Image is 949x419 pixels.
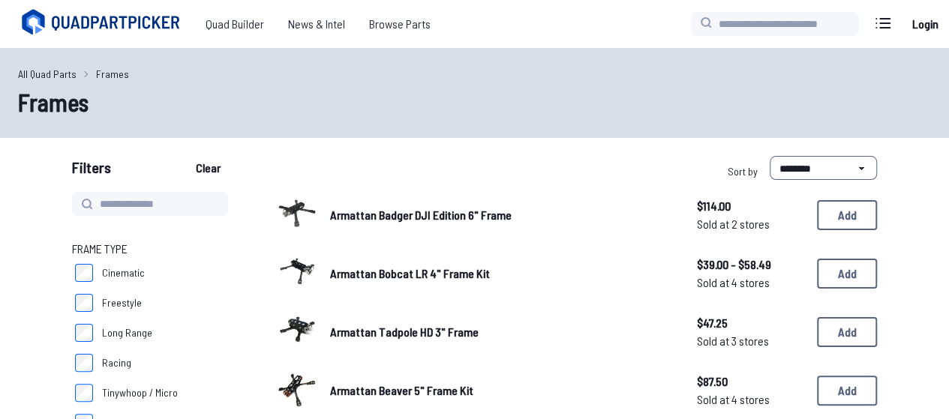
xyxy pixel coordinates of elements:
input: Racing [75,354,93,372]
span: Sort by [728,165,758,178]
span: $114.00 [697,197,805,215]
img: image [276,367,318,409]
button: Clear [183,156,233,180]
span: Filters [72,156,111,186]
img: image [276,309,318,351]
select: Sort by [770,156,877,180]
h1: Frames [18,84,931,120]
span: Armattan Badger DJI Edition 6" Frame [330,208,512,222]
span: Sold at 3 stores [697,332,805,350]
img: image [276,250,318,292]
span: Sold at 4 stores [697,391,805,409]
span: Long Range [102,325,152,340]
span: $39.00 - $58.49 [697,256,805,274]
input: Freestyle [75,294,93,312]
span: Armattan Beaver 5" Frame Kit [330,383,473,397]
a: Quad Builder [194,9,276,39]
span: Cinematic [102,265,145,280]
span: Armattan Bobcat LR 4" Frame Kit [330,266,490,280]
span: Frame Type [72,240,128,258]
span: Racing [102,355,131,370]
button: Add [817,259,877,289]
a: image [276,192,318,238]
button: Add [817,317,877,347]
a: Armattan Badger DJI Edition 6" Frame [330,206,673,224]
a: Armattan Tadpole HD 3" Frame [330,323,673,341]
a: All Quad Parts [18,66,77,82]
a: image [276,250,318,297]
input: Tinywhoop / Micro [75,384,93,402]
span: Sold at 2 stores [697,215,805,233]
button: Add [817,200,877,230]
span: $47.25 [697,314,805,332]
span: Armattan Tadpole HD 3" Frame [330,325,479,339]
a: Browse Parts [357,9,443,39]
button: Add [817,376,877,406]
input: Long Range [75,324,93,342]
span: Freestyle [102,295,142,310]
a: image [276,309,318,355]
input: Cinematic [75,264,93,282]
a: image [276,367,318,414]
a: Armattan Bobcat LR 4" Frame Kit [330,265,673,283]
span: Tinywhoop / Micro [102,385,178,400]
a: Armattan Beaver 5" Frame Kit [330,382,673,400]
span: Sold at 4 stores [697,274,805,292]
img: image [276,192,318,234]
a: News & Intel [276,9,357,39]
a: Login [907,9,943,39]
a: Frames [96,66,129,82]
span: $87.50 [697,373,805,391]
